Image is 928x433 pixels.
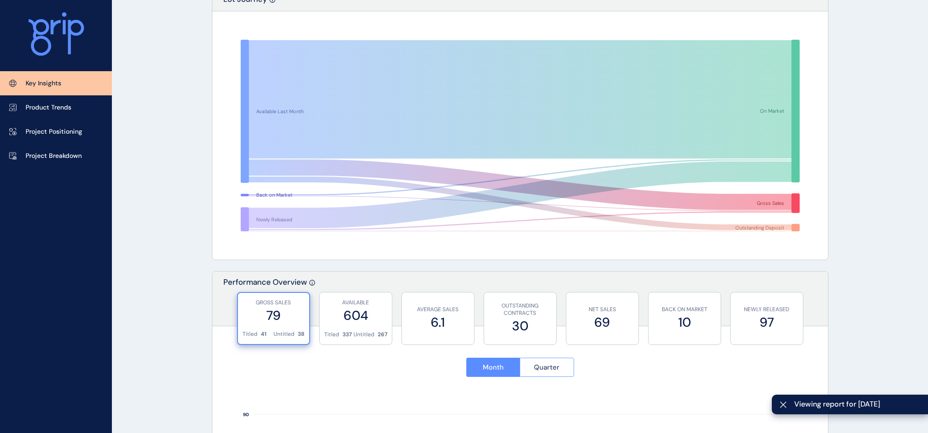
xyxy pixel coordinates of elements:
label: 69 [571,313,634,331]
p: Untitled [274,330,295,338]
p: OUTSTANDING CONTRACTS [489,302,552,318]
p: 38 [298,330,305,338]
button: Quarter [520,358,574,377]
p: Project Breakdown [26,151,82,161]
label: 79 [243,307,305,324]
label: 6.1 [406,313,469,331]
text: 90 [243,412,249,417]
p: Product Trends [26,103,71,112]
p: NEWLY RELEASED [735,306,798,313]
span: Month [483,363,504,372]
p: Titled [243,330,258,338]
label: 10 [653,313,716,331]
p: AVERAGE SALES [406,306,469,313]
p: GROSS SALES [243,299,305,307]
p: Project Positioning [26,127,82,136]
span: Quarter [534,363,559,372]
p: NET SALES [571,306,634,313]
p: AVAILABLE [324,299,387,307]
label: 604 [324,307,387,324]
p: BACK ON MARKET [653,306,716,313]
p: 41 [261,330,266,338]
p: Untitled [353,331,374,339]
button: Month [466,358,520,377]
p: 337 [343,331,352,339]
span: Viewing report for [DATE] [794,399,921,409]
label: 30 [489,317,552,335]
label: 97 [735,313,798,331]
p: Performance Overview [223,277,307,326]
p: Key Insights [26,79,61,88]
p: 267 [378,331,387,339]
p: Titled [324,331,339,339]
